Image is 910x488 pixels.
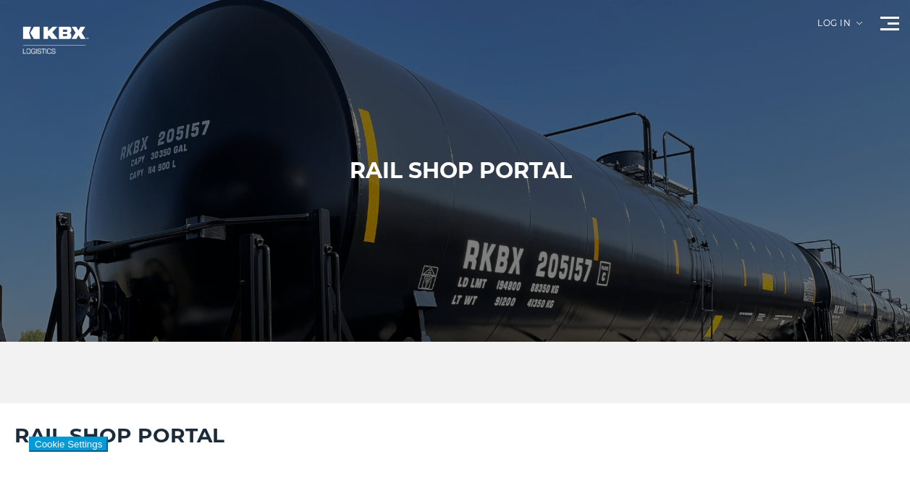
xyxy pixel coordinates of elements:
[29,437,108,452] button: Cookie Settings
[11,14,98,66] img: kbx logo
[14,421,896,449] h2: RAIL SHOP PORTAL
[856,22,862,25] img: arrow
[350,156,572,185] h1: RAIL SHOP PORTAL
[817,19,862,38] div: Log in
